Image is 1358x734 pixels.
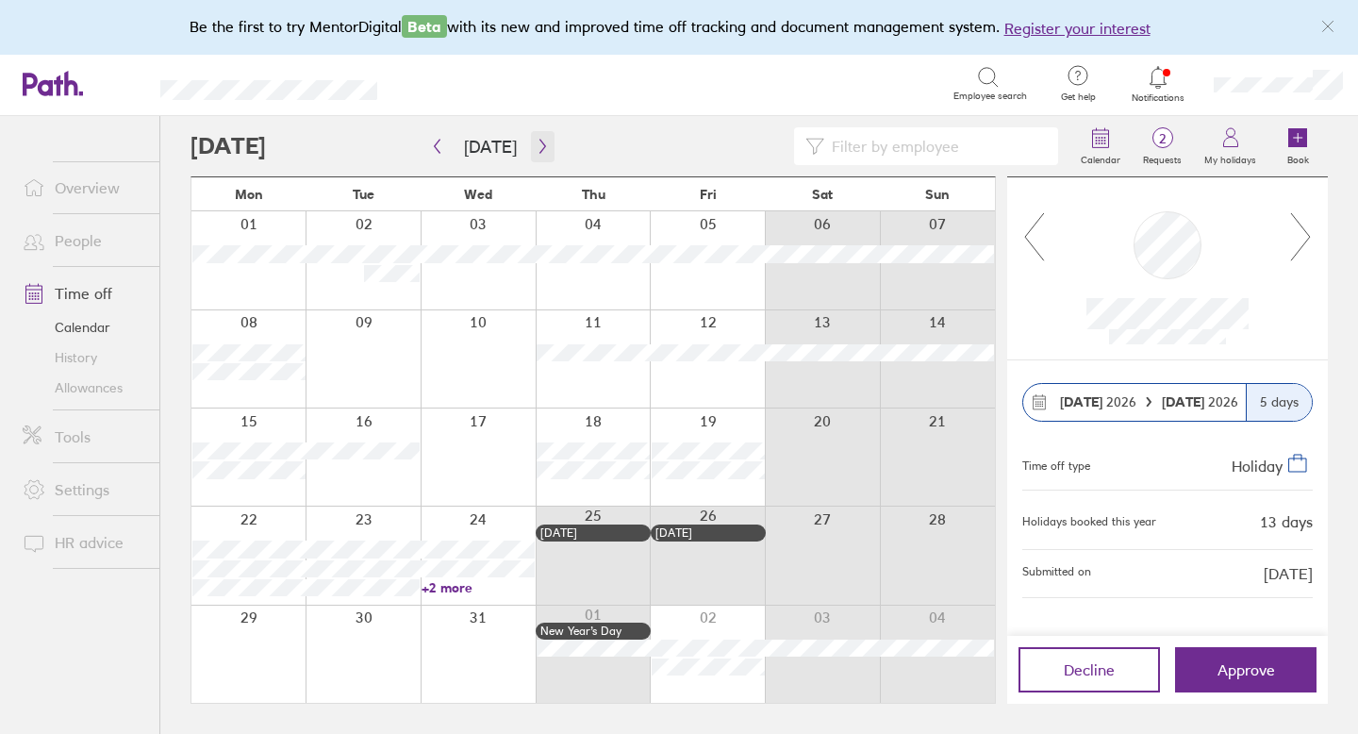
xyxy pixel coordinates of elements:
[1132,131,1193,146] span: 2
[1267,116,1328,176] a: Book
[1162,394,1238,409] span: 2026
[700,187,717,202] span: Fri
[1069,149,1132,166] label: Calendar
[655,526,761,540] div: [DATE]
[8,418,159,456] a: Tools
[540,625,646,638] div: New Year’s Day
[582,187,605,202] span: Thu
[1060,393,1102,410] strong: [DATE]
[1069,116,1132,176] a: Calendar
[824,128,1047,164] input: Filter by employee
[1260,513,1313,530] div: 13 days
[190,15,1169,40] div: Be the first to try MentorDigital with its new and improved time off tracking and document manage...
[464,187,492,202] span: Wed
[1175,647,1317,692] button: Approve
[1060,394,1136,409] span: 2026
[1193,116,1267,176] a: My holidays
[8,471,159,509] a: Settings
[1246,384,1312,421] div: 5 days
[1022,565,1091,582] span: Submitted on
[1128,64,1189,104] a: Notifications
[235,187,263,202] span: Mon
[1162,393,1208,410] strong: [DATE]
[8,169,159,207] a: Overview
[812,187,833,202] span: Sat
[8,312,159,342] a: Calendar
[925,187,950,202] span: Sun
[1264,565,1313,582] span: [DATE]
[8,275,159,312] a: Time off
[1128,92,1189,104] span: Notifications
[1022,452,1090,475] div: Time off type
[1132,149,1193,166] label: Requests
[1132,116,1193,176] a: 2Requests
[8,222,159,259] a: People
[1018,647,1160,692] button: Decline
[1232,456,1283,475] span: Holiday
[1217,661,1275,678] span: Approve
[1004,17,1151,40] button: Register your interest
[1064,661,1115,678] span: Decline
[402,15,447,38] span: Beta
[422,579,535,596] a: +2 more
[1193,149,1267,166] label: My holidays
[428,75,476,92] div: Search
[449,131,532,162] button: [DATE]
[8,342,159,373] a: History
[8,373,159,403] a: Allowances
[1022,515,1156,528] div: Holidays booked this year
[953,91,1027,102] span: Employee search
[1276,149,1320,166] label: Book
[1048,92,1109,103] span: Get help
[353,187,374,202] span: Tue
[540,526,646,540] div: [DATE]
[8,524,159,561] a: HR advice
